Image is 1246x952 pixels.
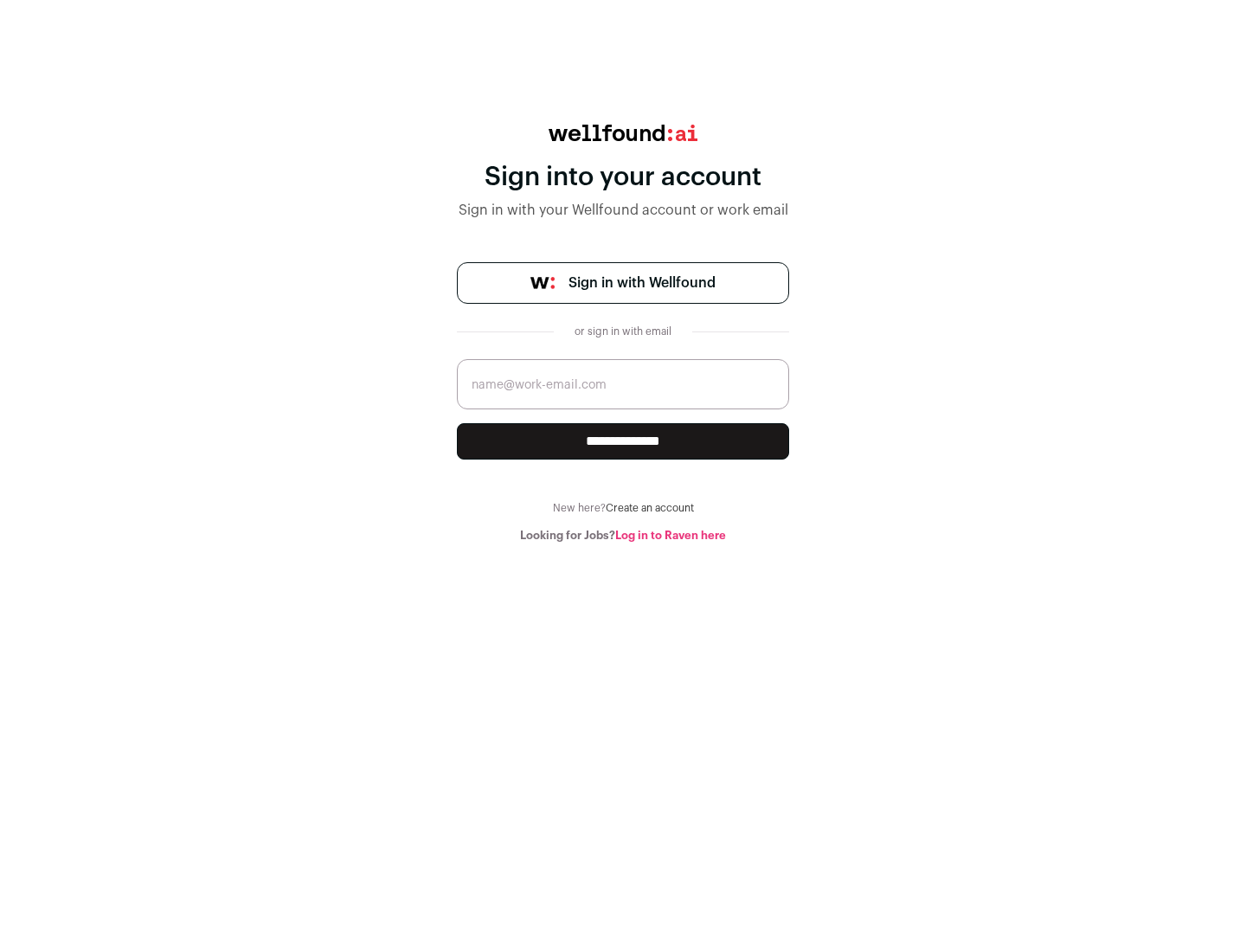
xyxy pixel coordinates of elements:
[457,501,789,515] div: New here?
[568,325,678,338] div: or sign in with email
[530,277,555,289] img: wellfound-symbol-flush-black-fb3c872781a75f747ccb3a119075da62bfe97bd399995f84a933054e44a575c4.png
[457,262,789,304] a: Sign in with Wellfound
[568,273,716,293] span: Sign in with Wellfound
[457,529,789,543] div: Looking for Jobs?
[615,530,726,541] a: Log in to Raven here
[549,125,697,141] img: wellfound:ai
[606,503,694,513] a: Create an account
[457,200,789,221] div: Sign in with your Wellfound account or work email
[457,359,789,409] input: name@work-email.com
[457,162,789,193] div: Sign into your account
